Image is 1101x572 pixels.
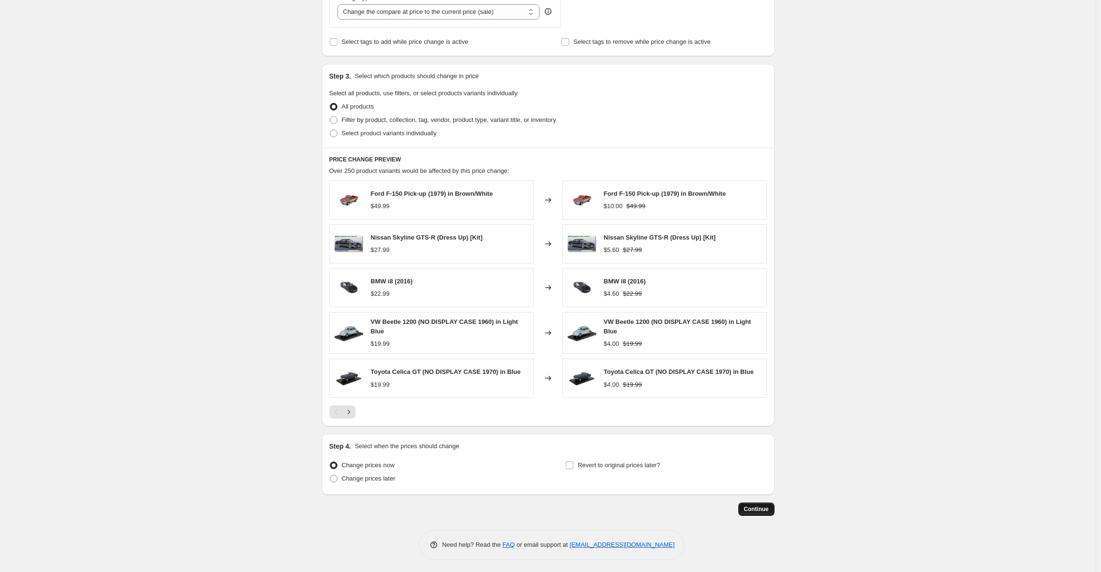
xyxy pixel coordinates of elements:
div: $49.99 [371,201,390,211]
div: $4.00 [604,339,620,349]
img: nissan-skyline-gts-r-car-plastic-model-car-hasegawa-ha20657-b_80x.jpg [335,230,363,258]
div: $27.99 [371,245,390,255]
span: Over 250 product variants would be affected by this price change: [329,167,510,174]
span: Change prices later [342,475,396,482]
div: $19.99 [371,380,390,390]
div: $4.60 [604,289,620,299]
a: [EMAIL_ADDRESS][DOMAIN_NAME] [570,541,674,548]
strike: $49.99 [626,201,645,211]
span: VW Beetle 1200 (NO DISPLAY CASE 1960) in Light Blue [604,318,751,335]
span: Nissan Skyline GTS-R (Dress Up) [Kit] [371,234,483,241]
div: $4.00 [604,380,620,390]
div: help [543,7,553,16]
span: VW Beetle 1200 (NO DISPLAY CASE 1960) in Light Blue [371,318,518,335]
span: Need help? Read the [442,541,503,548]
strike: $27.99 [623,245,642,255]
span: Select all products, use filters, or select products variants individually [329,90,518,97]
span: or email support at [515,541,570,548]
strike: $19.99 [623,380,642,390]
img: toyota-celica-gt-car-diecast-model-car-ex-mag-24toygtb-b_80x.jpg [568,364,596,392]
button: Next [342,405,356,419]
span: Toyota Celica GT (NO DISPLAY CASE 1970) in Blue [371,368,521,375]
a: FAQ [502,541,515,548]
span: Filter by product, collection, tag, vendor, product type, variant title, or inventory [342,116,556,123]
span: BMW i8 (2016) [371,278,413,285]
span: Select tags to remove while price change is active [573,38,711,45]
span: Select tags to add while price change is active [342,38,469,45]
span: Ford F-150 Pick-up (1979) in Brown/White [371,190,493,197]
strike: $19.99 [623,339,642,349]
span: Toyota Celica GT (NO DISPLAY CASE 1970) in Blue [604,368,754,375]
h6: PRICE CHANGE PREVIEW [329,156,767,163]
span: Ford F-150 Pick-up (1979) in Brown/White [604,190,726,197]
div: $5.60 [604,245,620,255]
span: Nissan Skyline GTS-R (Dress Up) [Kit] [604,234,716,241]
img: ford-f-150-pick-up-car-diecast-model-car-maisto-31462-b_23a9986e-6d5c-464f-b036-995425987cc1_80x.jpg [568,186,596,214]
div: $22.99 [371,289,390,299]
button: Continue [738,502,775,516]
img: toyota-celica-gt-car-diecast-model-car-ex-mag-24toygtb-b_80x.jpg [335,364,363,392]
p: Select which products should change in price [355,71,479,81]
div: $10.00 [604,201,623,211]
h2: Step 3. [329,71,351,81]
span: Select product variants individually [342,130,437,137]
span: Revert to original prices later? [578,462,660,469]
h2: Step 4. [329,442,351,451]
span: All products [342,103,374,110]
strike: $22.99 [623,289,642,299]
span: Continue [744,505,769,513]
img: vw-beetle-1200-car-diecast-model-car-ex-mag-24beetle-b_80x.jpg [568,319,596,347]
p: Select when the prices should change [355,442,459,451]
div: $19.99 [371,339,390,349]
span: BMW i8 (2016) [604,278,646,285]
img: nissan-skyline-gts-r-car-plastic-model-car-hasegawa-ha20657-b_80x.jpg [568,230,596,258]
span: Change prices now [342,462,395,469]
img: bmw-i8-2016-diecast-model-car-rastar-56500mb-b_80x.jpg [568,273,596,302]
nav: Pagination [329,405,356,419]
img: bmw-i8-2016-diecast-model-car-rastar-56500mb-b_80x.jpg [335,273,363,302]
img: vw-beetle-1200-car-diecast-model-car-ex-mag-24beetle-b_80x.jpg [335,319,363,347]
img: ford-f-150-pick-up-car-diecast-model-car-maisto-31462-b_23a9986e-6d5c-464f-b036-995425987cc1_80x.jpg [335,186,363,214]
